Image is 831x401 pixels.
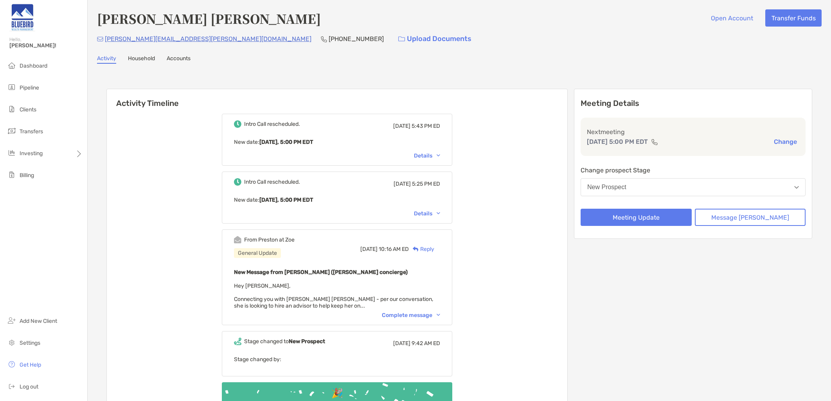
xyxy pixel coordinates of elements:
[7,170,16,179] img: billing icon
[705,9,759,27] button: Open Account
[7,82,16,92] img: pipeline icon
[234,137,440,147] p: New date :
[437,314,440,316] img: Chevron icon
[234,120,241,128] img: Event icon
[587,137,648,147] p: [DATE] 5:00 PM EDT
[7,61,16,70] img: dashboard icon
[7,316,16,325] img: add_new_client icon
[9,3,35,31] img: Zoe Logo
[794,186,799,189] img: Open dropdown arrow
[259,197,313,203] b: [DATE], 5:00 PM EDT
[437,154,440,157] img: Chevron icon
[105,34,311,44] p: [PERSON_NAME][EMAIL_ADDRESS][PERSON_NAME][DOMAIN_NAME]
[20,362,41,368] span: Get Help
[379,246,409,252] span: 10:16 AM ED
[20,106,36,113] span: Clients
[393,30,477,47] a: Upload Documents
[412,340,440,347] span: 9:42 AM ED
[7,126,16,136] img: transfers icon
[244,236,295,243] div: From Preston at Zoe
[772,138,799,146] button: Change
[437,212,440,215] img: Chevron icon
[581,209,692,226] button: Meeting Update
[20,84,39,91] span: Pipeline
[20,318,57,324] span: Add New Client
[7,148,16,158] img: investing icon
[20,63,47,69] span: Dashboard
[393,340,410,347] span: [DATE]
[244,338,325,345] div: Stage changed to
[97,55,116,64] a: Activity
[234,236,241,243] img: Event icon
[412,181,440,187] span: 5:25 PM ED
[414,210,440,217] div: Details
[234,354,440,364] p: Stage changed by:
[360,246,378,252] span: [DATE]
[20,340,40,346] span: Settings
[382,312,440,319] div: Complete message
[20,383,38,390] span: Log out
[7,338,16,347] img: settings icon
[409,245,434,253] div: Reply
[765,9,822,27] button: Transfer Funds
[97,9,321,27] h4: [PERSON_NAME] [PERSON_NAME]
[581,178,806,196] button: New Prospect
[9,42,83,49] span: [PERSON_NAME]!
[128,55,155,64] a: Household
[234,195,440,205] p: New date :
[234,178,241,186] img: Event icon
[587,127,799,137] p: Next meeting
[7,104,16,114] img: clients icon
[328,388,346,399] div: 🎉
[234,248,281,258] div: General Update
[97,37,103,41] img: Email Icon
[651,139,658,145] img: communication type
[234,283,433,309] span: Hey [PERSON_NAME], Connecting you with [PERSON_NAME] [PERSON_NAME] - per our conversation, she is...
[20,150,43,157] span: Investing
[234,269,408,276] b: New Message from [PERSON_NAME] ([PERSON_NAME] concierge)
[167,55,191,64] a: Accounts
[398,36,405,42] img: button icon
[289,338,325,345] b: New Prospect
[20,172,34,179] span: Billing
[244,121,300,127] div: Intro Call rescheduled.
[581,98,806,108] p: Meeting Details
[413,247,419,252] img: Reply icon
[695,209,806,226] button: Message [PERSON_NAME]
[321,36,327,42] img: Phone Icon
[329,34,384,44] p: [PHONE_NUMBER]
[393,123,410,129] span: [DATE]
[7,381,16,391] img: logout icon
[234,338,241,345] img: Event icon
[587,184,626,191] div: New Prospect
[412,123,440,129] span: 5:43 PM ED
[244,179,300,185] div: Intro Call rescheduled.
[20,128,43,135] span: Transfers
[107,89,567,108] h6: Activity Timeline
[394,181,411,187] span: [DATE]
[414,152,440,159] div: Details
[7,360,16,369] img: get-help icon
[581,165,806,175] p: Change prospect Stage
[259,139,313,145] b: [DATE], 5:00 PM EDT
